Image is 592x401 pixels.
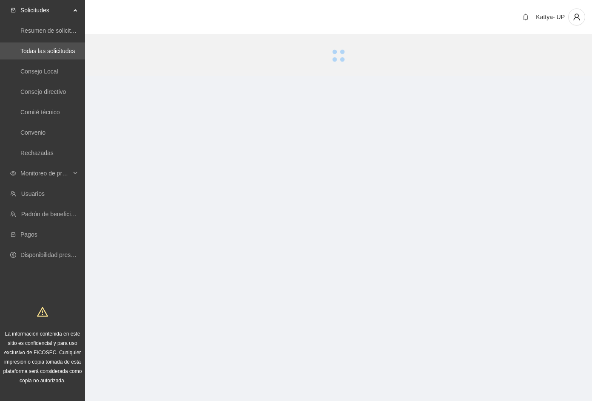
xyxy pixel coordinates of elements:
[519,10,532,24] button: bell
[20,129,46,136] a: Convenio
[10,170,16,176] span: eye
[20,48,75,54] a: Todas las solicitudes
[21,190,45,197] a: Usuarios
[569,13,585,21] span: user
[20,150,54,156] a: Rechazadas
[20,68,58,75] a: Consejo Local
[536,14,565,20] span: Kattya- UP
[568,8,585,25] button: user
[20,2,71,19] span: Solicitudes
[20,109,60,116] a: Comité técnico
[37,306,48,317] span: warning
[20,165,71,182] span: Monitoreo de proyectos
[3,331,82,384] span: La información contenida en este sitio es confidencial y para uso exclusivo de FICOSEC. Cualquier...
[10,7,16,13] span: inbox
[519,14,532,20] span: bell
[20,251,93,258] a: Disponibilidad presupuestal
[21,211,84,217] a: Padrón de beneficiarios
[20,231,37,238] a: Pagos
[20,88,66,95] a: Consejo directivo
[20,27,116,34] a: Resumen de solicitudes por aprobar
